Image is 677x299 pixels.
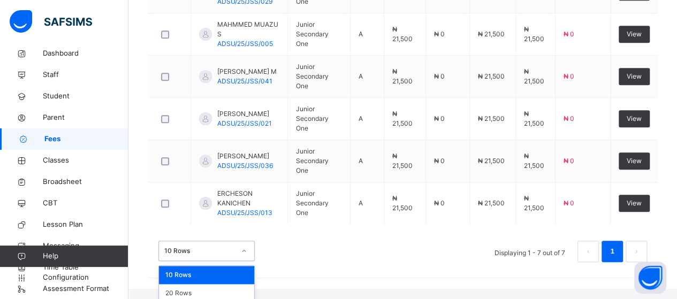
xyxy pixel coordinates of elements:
[44,134,128,144] span: Fees
[524,194,544,212] span: ₦ 21,500
[43,251,128,262] span: Help
[564,157,574,165] span: ₦ 0
[577,241,599,262] li: 上一页
[296,20,329,48] span: Junior Secondary One
[43,48,128,59] span: Dashboard
[296,105,329,132] span: Junior Secondary One
[359,72,363,80] span: A
[392,194,413,212] span: ₦ 21,500
[434,30,445,38] span: ₦ 0
[478,157,505,165] span: ₦ 21,500
[217,209,272,217] span: ADSU/25/JSS/013
[217,119,272,127] span: ADSU/25/JSS/021
[478,30,505,38] span: ₦ 21,500
[217,20,279,39] span: MAHMMED MUAZU S
[217,40,273,48] span: ADSU/25/JSS/005
[43,177,128,187] span: Broadsheet
[434,199,445,207] span: ₦ 0
[564,72,574,80] span: ₦ 0
[602,241,623,262] li: 1
[392,152,413,170] span: ₦ 21,500
[524,25,544,43] span: ₦ 21,500
[217,109,272,119] span: [PERSON_NAME]
[296,189,329,217] span: Junior Secondary One
[564,114,574,122] span: ₦ 0
[43,91,128,102] span: Student
[296,63,329,90] span: Junior Secondary One
[524,152,544,170] span: ₦ 21,500
[392,25,413,43] span: ₦ 21,500
[478,72,505,80] span: ₦ 21,500
[627,156,642,166] span: View
[478,114,505,122] span: ₦ 21,500
[392,67,413,85] span: ₦ 21,500
[627,198,642,208] span: View
[626,241,647,262] li: 下一页
[627,114,642,124] span: View
[524,110,544,127] span: ₦ 21,500
[359,114,363,122] span: A
[43,112,128,123] span: Parent
[159,266,254,284] div: 10 Rows
[296,147,329,174] span: Junior Secondary One
[217,151,273,161] span: [PERSON_NAME]
[217,162,273,170] span: ADSU/25/JSS/036
[434,157,445,165] span: ₦ 0
[43,198,128,209] span: CBT
[359,157,363,165] span: A
[43,155,128,166] span: Classes
[564,199,574,207] span: ₦ 0
[524,67,544,85] span: ₦ 21,500
[359,30,363,38] span: A
[43,70,128,80] span: Staff
[43,272,128,283] span: Configuration
[43,219,128,230] span: Lesson Plan
[164,246,235,256] div: 10 Rows
[634,262,666,294] button: Open asap
[392,110,413,127] span: ₦ 21,500
[607,244,617,258] a: 1
[359,199,363,207] span: A
[217,67,277,76] span: [PERSON_NAME] M
[626,241,647,262] button: next page
[564,30,574,38] span: ₦ 0
[43,283,128,294] span: Assessment Format
[10,10,92,33] img: safsims
[434,114,445,122] span: ₦ 0
[627,72,642,81] span: View
[577,241,599,262] button: prev page
[43,241,128,251] span: Messaging
[627,29,642,39] span: View
[486,241,573,262] li: Displaying 1 - 7 out of 7
[217,77,272,85] span: ADSU/25/JSS/041
[217,189,279,208] span: ERCHESON KANICHEN
[434,72,445,80] span: ₦ 0
[478,199,505,207] span: ₦ 21,500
